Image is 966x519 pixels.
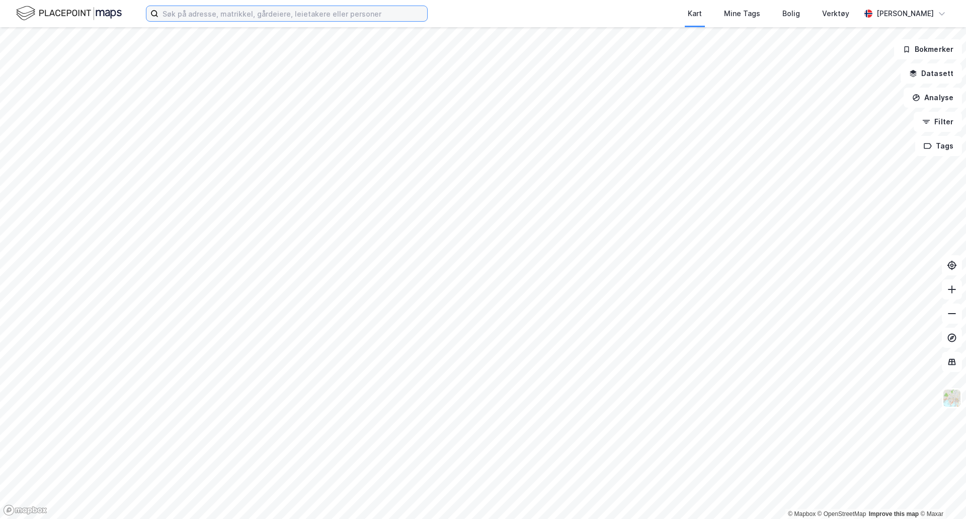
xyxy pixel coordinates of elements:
[916,471,966,519] iframe: Chat Widget
[822,8,849,20] div: Verktøy
[16,5,122,22] img: logo.f888ab2527a4732fd821a326f86c7f29.svg
[158,6,427,21] input: Søk på adresse, matrikkel, gårdeiere, leietakere eller personer
[724,8,760,20] div: Mine Tags
[782,8,800,20] div: Bolig
[916,471,966,519] div: Kontrollprogram for chat
[876,8,934,20] div: [PERSON_NAME]
[688,8,702,20] div: Kart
